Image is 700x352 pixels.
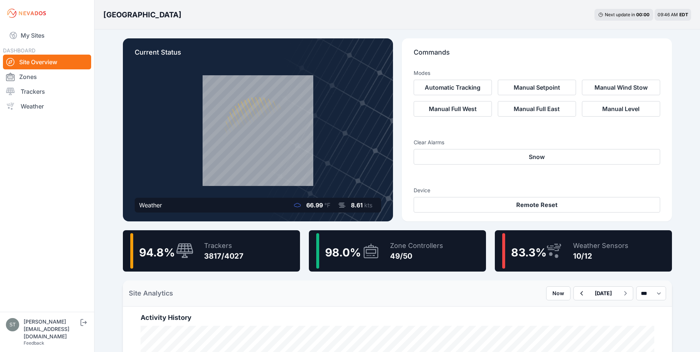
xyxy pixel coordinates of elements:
[390,251,443,261] div: 49/50
[351,201,363,209] span: 8.61
[24,340,44,346] a: Feedback
[573,241,628,251] div: Weather Sensors
[414,101,492,117] button: Manual Full West
[3,47,35,54] span: DASHBOARD
[123,230,300,272] a: 94.8%Trackers3817/4027
[589,287,618,300] button: [DATE]
[414,80,492,95] button: Automatic Tracking
[141,313,654,323] h2: Activity History
[24,318,79,340] div: [PERSON_NAME][EMAIL_ADDRESS][DOMAIN_NAME]
[139,246,175,259] span: 94.8 %
[573,251,628,261] div: 10/12
[309,230,486,272] a: 98.0%Zone Controllers49/50
[3,55,91,69] a: Site Overview
[204,251,244,261] div: 3817/4027
[3,27,91,44] a: My Sites
[498,101,576,117] button: Manual Full East
[324,201,330,209] span: °F
[204,241,244,251] div: Trackers
[414,149,660,165] button: Snow
[103,5,182,24] nav: Breadcrumb
[414,197,660,213] button: Remote Reset
[3,84,91,99] a: Trackers
[546,286,570,300] button: Now
[390,241,443,251] div: Zone Controllers
[139,201,162,210] div: Weather
[6,7,47,19] img: Nevados
[511,246,546,259] span: 83.3 %
[658,12,678,17] span: 09:46 AM
[498,80,576,95] button: Manual Setpoint
[582,80,660,95] button: Manual Wind Stow
[414,139,660,146] h3: Clear Alarms
[495,230,672,272] a: 83.3%Weather Sensors10/12
[582,101,660,117] button: Manual Level
[3,69,91,84] a: Zones
[3,99,91,114] a: Weather
[135,47,381,63] p: Current Status
[414,47,660,63] p: Commands
[364,201,372,209] span: kts
[414,187,660,194] h3: Device
[605,12,635,17] span: Next update in
[6,318,19,331] img: steve@nevados.solar
[129,288,173,298] h2: Site Analytics
[414,69,430,77] h3: Modes
[325,246,361,259] span: 98.0 %
[306,201,323,209] span: 66.99
[636,12,649,18] div: 00 : 00
[679,12,688,17] span: EDT
[103,10,182,20] h3: [GEOGRAPHIC_DATA]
